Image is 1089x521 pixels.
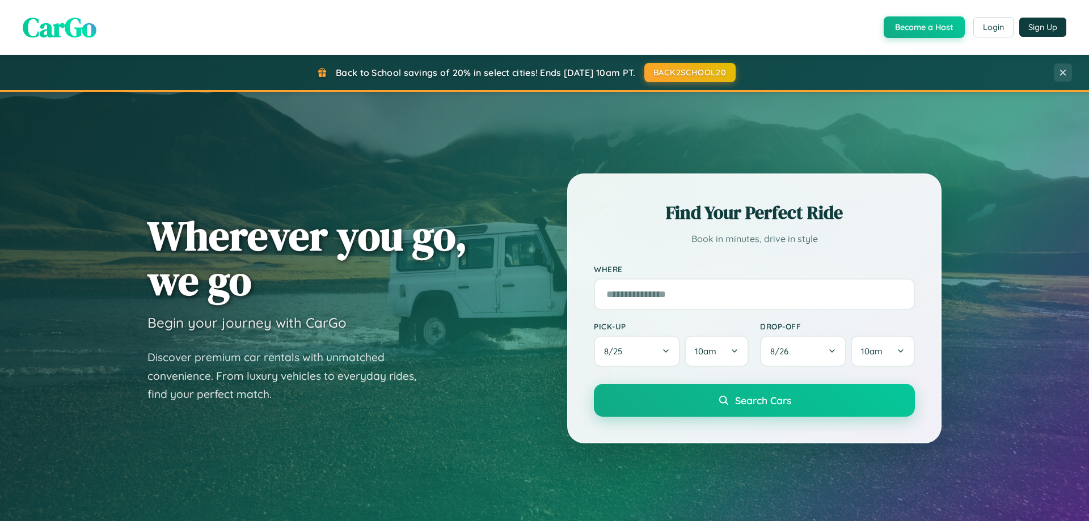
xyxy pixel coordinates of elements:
p: Discover premium car rentals with unmatched convenience. From luxury vehicles to everyday rides, ... [147,348,431,404]
span: Search Cars [735,394,791,406]
button: BACK2SCHOOL20 [644,63,736,82]
span: Back to School savings of 20% in select cities! Ends [DATE] 10am PT. [336,67,635,78]
span: CarGo [23,9,96,46]
button: Become a Host [884,16,965,38]
span: 8 / 26 [770,346,794,357]
button: Login [973,17,1014,37]
button: Search Cars [594,384,915,417]
label: Where [594,264,915,274]
p: Book in minutes, drive in style [594,231,915,247]
button: 10am [851,336,915,367]
h3: Begin your journey with CarGo [147,314,347,331]
span: 8 / 25 [604,346,628,357]
button: Sign Up [1019,18,1066,37]
span: 10am [695,346,716,357]
label: Pick-up [594,321,749,331]
h1: Wherever you go, we go [147,213,467,303]
button: 8/25 [594,336,680,367]
button: 8/26 [760,336,846,367]
button: 10am [685,336,749,367]
span: 10am [861,346,883,357]
h2: Find Your Perfect Ride [594,200,915,225]
label: Drop-off [760,321,915,331]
